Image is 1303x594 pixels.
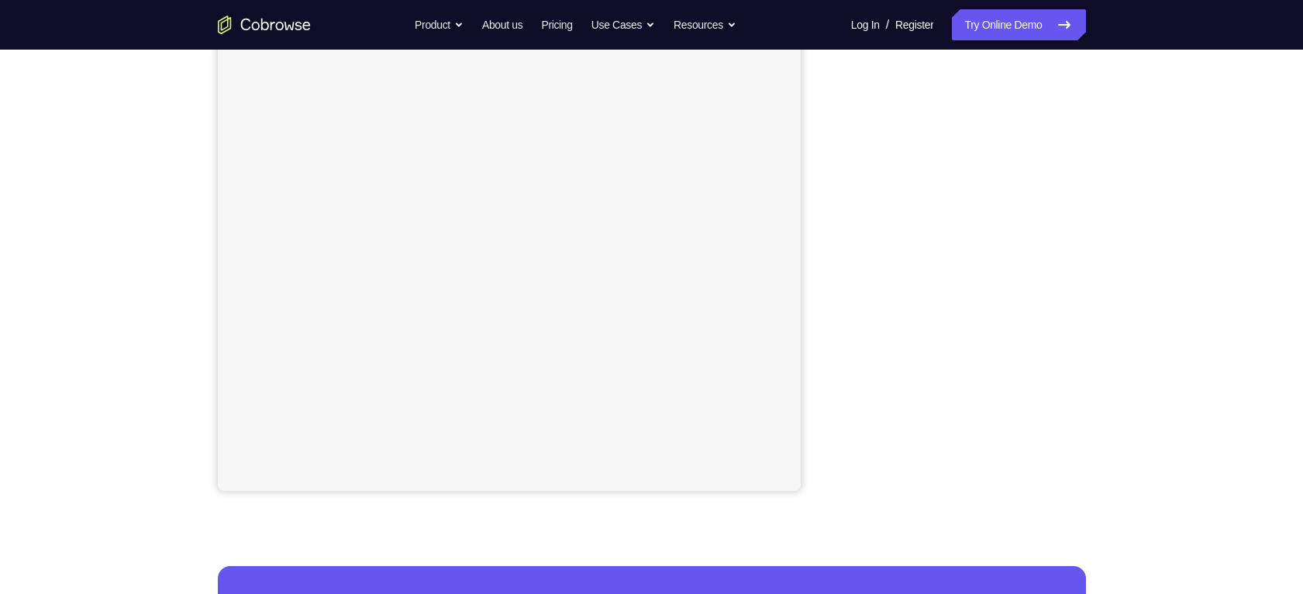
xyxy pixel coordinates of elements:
button: Use Cases [591,9,655,40]
a: Log In [851,9,880,40]
a: Go to the home page [218,16,311,34]
a: About us [482,9,522,40]
a: Pricing [541,9,572,40]
span: / [886,16,889,34]
button: Resources [674,9,736,40]
button: Product [415,9,464,40]
a: Try Online Demo [952,9,1085,40]
a: Register [895,9,933,40]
